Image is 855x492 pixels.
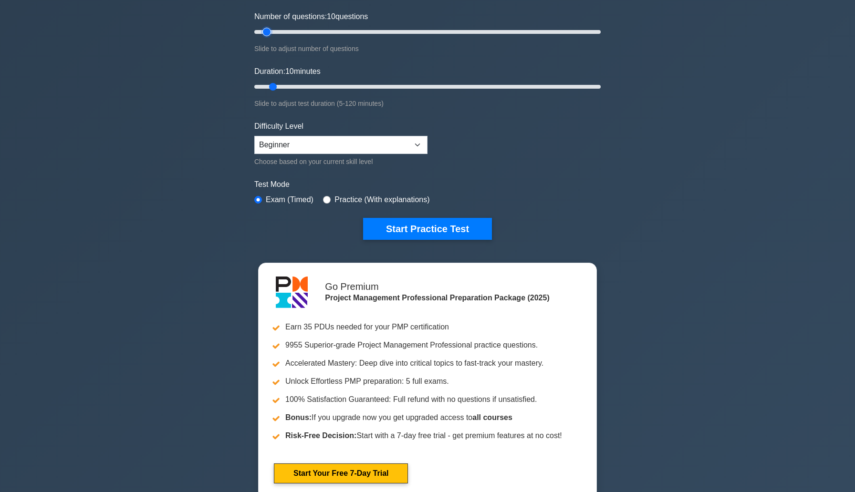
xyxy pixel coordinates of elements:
[334,194,429,205] label: Practice (With explanations)
[363,218,492,240] button: Start Practice Test
[254,11,368,22] label: Number of questions: questions
[254,121,303,132] label: Difficulty Level
[285,67,294,75] span: 10
[254,66,321,77] label: Duration: minutes
[254,156,427,167] div: Choose based on your current skill level
[254,179,601,190] label: Test Mode
[266,194,313,205] label: Exam (Timed)
[254,98,601,109] div: Slide to adjust test duration (5-120 minutes)
[327,12,335,20] span: 10
[254,43,601,54] div: Slide to adjust number of questions
[274,463,408,483] a: Start Your Free 7-Day Trial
